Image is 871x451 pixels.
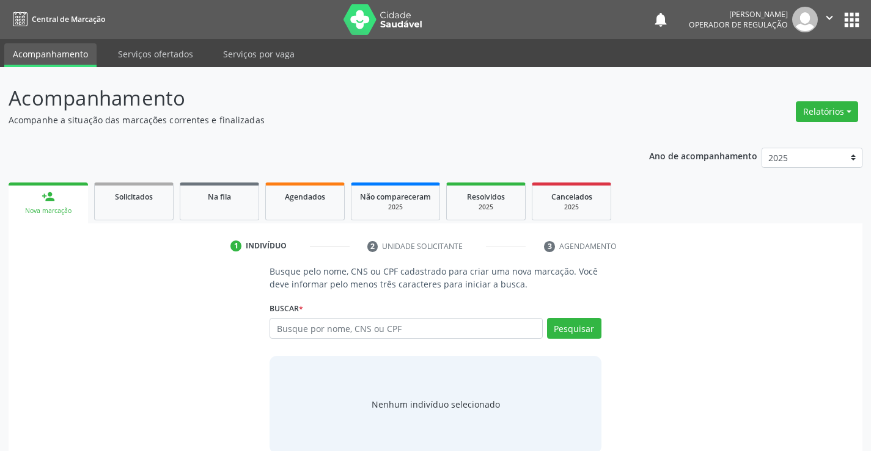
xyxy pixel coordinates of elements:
[4,43,97,67] a: Acompanhamento
[818,7,841,32] button: 
[17,206,79,215] div: Nova marcação
[649,148,757,163] p: Ano de acompanhamento
[455,203,516,212] div: 2025
[652,11,669,28] button: notifications
[109,43,202,65] a: Serviços ofertados
[796,101,858,122] button: Relatórios
[541,203,602,212] div: 2025
[215,43,303,65] a: Serviços por vaga
[208,192,231,202] span: Na fila
[792,7,818,32] img: img
[270,265,601,290] p: Busque pelo nome, CNS ou CPF cadastrado para criar uma nova marcação. Você deve informar pelo men...
[230,240,241,251] div: 1
[689,9,788,20] div: [PERSON_NAME]
[9,114,606,126] p: Acompanhe a situação das marcações correntes e finalizadas
[360,203,431,212] div: 2025
[467,192,505,202] span: Resolvidos
[32,14,105,24] span: Central de Marcação
[841,9,862,31] button: apps
[9,83,606,114] p: Acompanhamento
[360,192,431,202] span: Não compareceram
[9,9,105,29] a: Central de Marcação
[115,192,153,202] span: Solicitados
[547,318,601,339] button: Pesquisar
[372,398,500,411] div: Nenhum indivíduo selecionado
[689,20,788,30] span: Operador de regulação
[270,318,542,339] input: Busque por nome, CNS ou CPF
[285,192,325,202] span: Agendados
[551,192,592,202] span: Cancelados
[270,299,303,318] label: Buscar
[823,11,836,24] i: 
[246,240,287,251] div: Indivíduo
[42,190,55,203] div: person_add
